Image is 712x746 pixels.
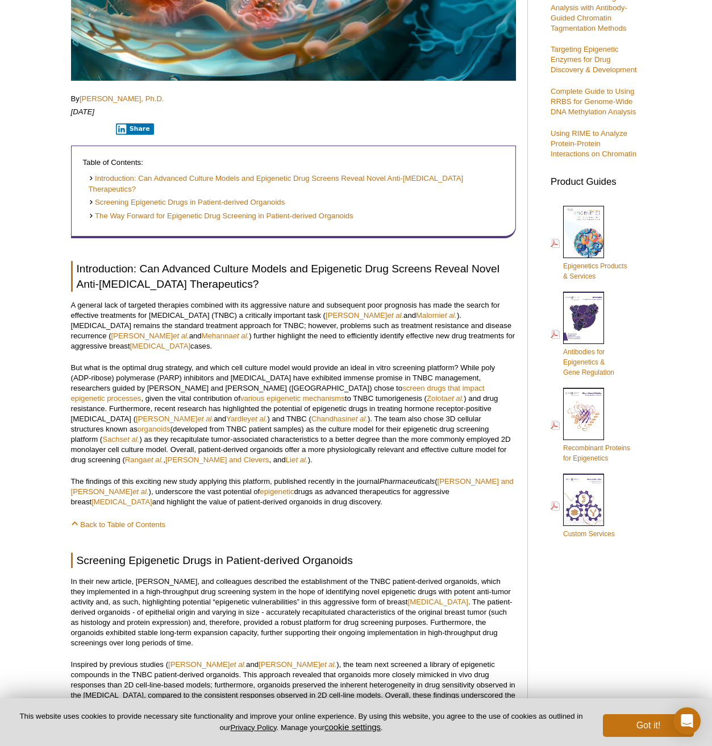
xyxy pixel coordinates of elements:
em: Pharmaceuticals [380,477,435,486]
em: et al. [230,660,247,669]
img: Epi_brochure_140604_cover_web_70x200 [563,206,604,258]
em: et al. [173,331,189,340]
a: Zolotaet al. [427,394,464,403]
p: By [71,94,516,104]
a: Sachset al. [102,435,139,444]
em: et al. [147,455,164,464]
a: organoids [138,425,170,433]
a: [PERSON_NAME]et al. [168,660,246,669]
a: [MEDICAL_DATA] [130,342,191,350]
a: [PERSON_NAME]et al. [326,311,403,320]
a: Complete Guide to Using RRBS for Genome-Wide DNA Methylation Analysis [551,87,636,116]
em: et al. [448,394,464,403]
button: Share [116,123,154,135]
a: Screening Epigenetic Drugs in Patient-derived Organoids [89,197,285,208]
a: [PERSON_NAME], Ph.D. [80,94,164,103]
em: et al. [292,455,308,464]
em: et al. [123,435,140,444]
a: [MEDICAL_DATA] [408,598,469,606]
em: et al. [251,415,268,423]
a: Malorniet al. [416,311,457,320]
em: et al. [132,487,149,496]
a: Using RIME to Analyze Protein-Protein Interactions on Chromatin [551,129,636,158]
div: Open Intercom Messenger [673,707,701,735]
a: Privacy Policy [230,723,276,732]
em: et al. [198,415,214,423]
a: screen drugs that impact epigenetic processes [71,384,485,403]
a: Back to Table of Contents [71,520,166,529]
a: Targeting Epigenetic Enzymes for Drug Discovery & Development [551,45,637,74]
em: et al. [387,311,403,320]
p: Table of Contents: [83,158,504,168]
span: Antibodies for Epigenetics & Gene Regulation [563,348,614,376]
a: Recombinant Proteinsfor Epigenetics [551,387,630,465]
a: Antibodies forEpigenetics &Gene Regulation [551,291,614,379]
img: Abs_epi_2015_cover_web_70x200 [563,292,604,344]
em: [DATE] [71,107,95,116]
em: et al. [233,331,249,340]
em: et al. [320,660,337,669]
em: et al. [440,311,457,320]
a: Yardleyet al. [226,415,267,423]
h3: Product Guides [551,171,642,187]
a: Liet al. [286,455,308,464]
h2: Screening Epigenetic Drugs in Patient-derived Organoids [71,553,516,568]
p: A general lack of targeted therapies combined with its aggressive nature and subsequent poor prog... [71,300,516,351]
a: epigenetic [260,487,294,496]
iframe: X Post Button [71,123,109,134]
a: The Way Forward for Epigenetic Drug Screening in Patient-derived Organoids [89,211,353,222]
a: Introduction: Can Advanced Culture Models and Epigenetic Drug Screens Reveal Novel Anti-[MEDICAL_... [89,173,493,194]
em: et al. [351,415,368,423]
a: Mehannaet al. [202,331,249,340]
img: Rec_prots_140604_cover_web_70x200 [563,388,604,440]
a: [PERSON_NAME]et al. [259,660,336,669]
h2: Introduction: Can Advanced Culture Models and Epigenetic Drug Screens Reveal Novel Anti-[MEDICAL_... [71,261,516,292]
a: [PERSON_NAME] and Clevers [165,455,269,464]
a: [PERSON_NAME]et al. [136,415,214,423]
a: various epigenetic mechanisms [240,394,345,403]
p: Inspired by previous studies ( and ), the team next screened a library of epigenetic compounds in... [71,660,516,731]
span: Recombinant Proteins for Epigenetics [563,444,630,462]
a: Custom Services [551,473,615,540]
span: Custom Services [563,530,615,538]
p: In their new article, [PERSON_NAME], and colleagues described the establishment of the TNBC patie... [71,577,516,648]
a: Rangaet al. [125,455,163,464]
button: cookie settings [324,722,381,732]
a: Epigenetics Products& Services [551,205,627,283]
p: The findings of this exciting new study applying this platform, published recently in the journal... [71,476,516,507]
p: But what is the optimal drug strategy, and which cell culture model would provide an ideal in vit... [71,363,516,465]
span: Epigenetics Products & Services [563,262,627,280]
a: [MEDICAL_DATA] [91,498,152,506]
a: Chandhasinet al. [311,415,368,423]
a: [PERSON_NAME]et al. [111,331,189,340]
img: Custom_Services_cover [563,474,604,526]
button: Got it! [603,714,694,737]
p: This website uses cookies to provide necessary site functionality and improve your online experie... [18,711,584,733]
